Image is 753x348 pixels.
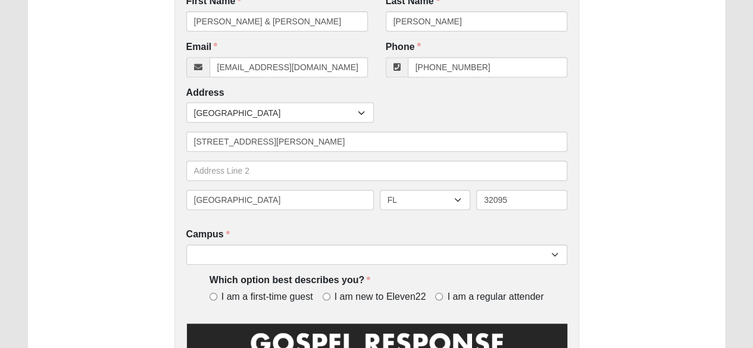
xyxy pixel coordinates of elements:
[186,86,224,100] label: Address
[210,293,217,300] input: I am a first-time guest
[194,103,358,123] span: [GEOGRAPHIC_DATA]
[186,190,374,210] input: City
[186,161,567,181] input: Address Line 2
[335,290,426,304] span: I am new to Eleven22
[186,40,218,54] label: Email
[447,290,543,304] span: I am a regular attender
[435,293,443,300] input: I am a regular attender
[323,293,330,300] input: I am new to Eleven22
[386,40,421,54] label: Phone
[210,274,370,287] label: Which option best describes you?
[186,228,230,242] label: Campus
[186,131,567,152] input: Address Line 1
[221,290,313,304] span: I am a first-time guest
[476,190,567,210] input: Zip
